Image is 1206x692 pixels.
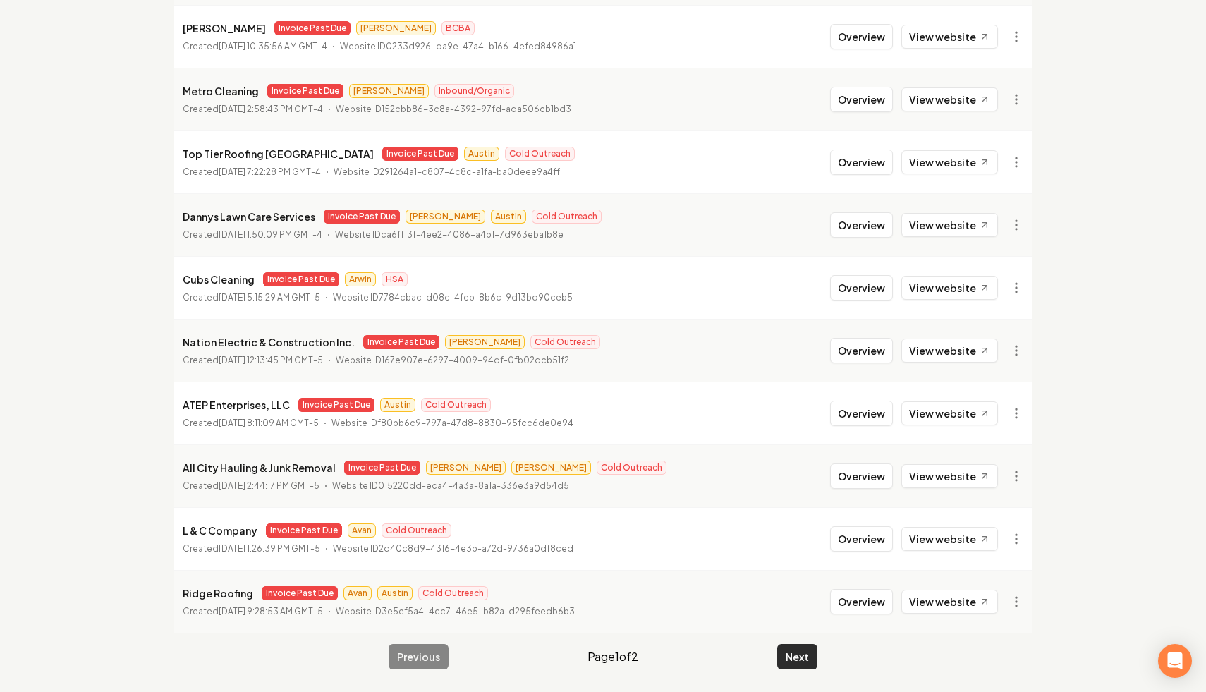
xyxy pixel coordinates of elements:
span: Cold Outreach [418,586,488,600]
span: Avan [348,523,376,538]
span: [PERSON_NAME] [426,461,506,475]
p: Dannys Lawn Care Services [183,208,315,225]
span: Inbound/Organic [434,84,514,98]
span: Austin [377,586,413,600]
p: Top Tier Roofing [GEOGRAPHIC_DATA] [183,145,374,162]
span: Cold Outreach [532,210,602,224]
time: [DATE] 5:15:29 AM GMT-5 [219,292,320,303]
p: Ridge Roofing [183,585,253,602]
p: Created [183,479,319,493]
time: [DATE] 1:26:39 PM GMT-5 [219,543,320,554]
p: Created [183,353,323,368]
span: Cold Outreach [382,523,451,538]
p: Website ID 2d40c8d9-4316-4e3b-a72d-9736a0df8ced [333,542,573,556]
span: HSA [382,272,408,286]
span: Austin [491,210,526,224]
p: Created [183,605,323,619]
p: Created [183,291,320,305]
span: Arwin [345,272,376,286]
p: ATEP Enterprises, LLC [183,396,290,413]
span: Invoice Past Due [344,461,420,475]
p: Created [183,416,319,430]
button: Overview [830,463,893,489]
a: View website [901,339,998,363]
time: [DATE] 8:11:09 AM GMT-5 [219,418,319,428]
span: Cold Outreach [530,335,600,349]
time: [DATE] 7:22:28 PM GMT-4 [219,166,321,177]
p: Created [183,40,327,54]
time: [DATE] 12:13:45 PM GMT-5 [219,355,323,365]
a: View website [901,87,998,111]
a: View website [901,276,998,300]
a: View website [901,401,998,425]
span: Cold Outreach [505,147,575,161]
p: All City Hauling & Junk Removal [183,459,336,476]
button: Overview [830,24,893,49]
button: Overview [830,150,893,175]
span: [PERSON_NAME] [349,84,429,98]
time: [DATE] 9:28:53 AM GMT-5 [219,606,323,617]
p: Website ID 0233d926-da9e-47a4-b166-4efed84986a1 [340,40,576,54]
span: Cold Outreach [421,398,491,412]
span: Austin [464,147,499,161]
a: View website [901,527,998,551]
p: Website ID 7784cbac-d08c-4feb-8b6c-9d13bd90ceb5 [333,291,573,305]
span: Austin [380,398,415,412]
p: Website ID ca6ff13f-4ee2-4086-a4b1-7d963eba1b8e [335,228,564,242]
button: Overview [830,212,893,238]
span: Invoice Past Due [266,523,342,538]
p: Created [183,165,321,179]
span: Invoice Past Due [382,147,458,161]
span: [PERSON_NAME] [356,21,436,35]
p: Website ID 015220dd-eca4-4a3a-8a1a-336e3a9d54d5 [332,479,569,493]
span: Invoice Past Due [363,335,439,349]
button: Overview [830,526,893,552]
span: Cold Outreach [597,461,666,475]
span: BCBA [441,21,475,35]
a: View website [901,590,998,614]
p: Website ID 3e5ef5a4-4cc7-46e5-b82a-d295feedb6b3 [336,605,575,619]
a: View website [901,25,998,49]
span: Invoice Past Due [263,272,339,286]
button: Overview [830,87,893,112]
p: Created [183,102,323,116]
p: Nation Electric & Construction Inc. [183,334,355,351]
a: View website [901,213,998,237]
p: Created [183,542,320,556]
span: Page 1 of 2 [587,648,638,665]
button: Overview [830,401,893,426]
span: [PERSON_NAME] [445,335,525,349]
button: Next [777,644,817,669]
time: [DATE] 2:58:43 PM GMT-4 [219,104,323,114]
div: Open Intercom Messenger [1158,644,1192,678]
a: View website [901,464,998,488]
a: View website [901,150,998,174]
p: L & C Company [183,522,257,539]
p: Created [183,228,322,242]
span: [PERSON_NAME] [406,210,485,224]
p: Cubs Cleaning [183,271,255,288]
p: Website ID 167e907e-6297-4009-94df-0fb02dcb51f2 [336,353,569,368]
p: Metro Cleaning [183,83,259,99]
button: Overview [830,589,893,614]
span: Avan [343,586,372,600]
span: Invoice Past Due [267,84,343,98]
time: [DATE] 2:44:17 PM GMT-5 [219,480,319,491]
p: Website ID f80bb6c9-797a-47d8-8830-95fcc6de0e94 [331,416,573,430]
span: Invoice Past Due [324,210,400,224]
span: Invoice Past Due [298,398,374,412]
button: Overview [830,275,893,301]
p: Website ID 291264a1-c807-4c8c-a1fa-ba0deee9a4ff [334,165,560,179]
time: [DATE] 10:35:56 AM GMT-4 [219,41,327,51]
button: Overview [830,338,893,363]
span: Invoice Past Due [262,586,338,600]
span: Invoice Past Due [274,21,351,35]
p: [PERSON_NAME] [183,20,266,37]
span: [PERSON_NAME] [511,461,591,475]
time: [DATE] 1:50:09 PM GMT-4 [219,229,322,240]
p: Website ID 152cbb86-3c8a-4392-97fd-ada506cb1bd3 [336,102,571,116]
